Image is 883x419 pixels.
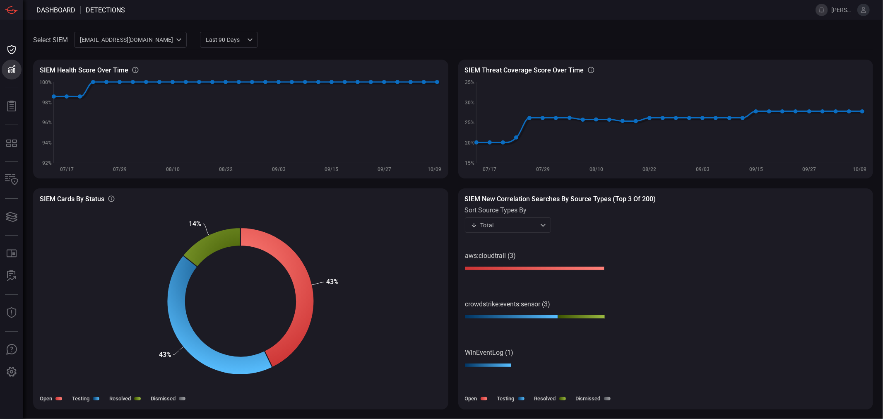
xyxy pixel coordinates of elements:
[465,120,474,125] text: 25%
[2,340,22,360] button: Ask Us A Question
[534,395,556,402] label: Resolved
[80,36,173,44] p: [EMAIL_ADDRESS][DOMAIN_NAME]
[2,40,22,60] button: Dashboard
[113,166,127,172] text: 07/29
[189,220,201,228] text: 14%
[2,207,22,227] button: Cards
[2,244,22,264] button: Rule Catalog
[465,195,867,203] h3: SIEM New correlation searches by source types (Top 3 of 200)
[2,266,22,286] button: ALERT ANALYSIS
[465,66,584,74] h3: SIEM Threat coverage score over time
[465,300,550,308] text: crowdstrike:events:sensor (3)
[465,252,516,260] text: aws:cloudtrail (3)
[109,395,131,402] label: Resolved
[272,166,286,172] text: 09/03
[219,166,233,172] text: 08/22
[326,278,339,286] text: 43%
[831,7,854,13] span: [PERSON_NAME].jadhav
[483,166,496,172] text: 07/17
[42,120,52,125] text: 96%
[151,395,176,402] label: Dismissed
[802,166,816,172] text: 09/27
[42,100,52,106] text: 98%
[749,166,763,172] text: 09/15
[465,140,474,146] text: 20%
[2,362,22,382] button: Preferences
[36,6,75,14] span: Dashboard
[40,395,52,402] label: Open
[33,36,68,44] label: Select SIEM
[536,166,550,172] text: 07/29
[853,166,866,172] text: 10/09
[465,206,551,214] label: sort source types by
[2,133,22,153] button: MITRE - Detection Posture
[325,166,339,172] text: 09/15
[576,395,601,402] label: Dismissed
[696,166,710,172] text: 09/03
[428,166,442,172] text: 10/09
[40,195,104,203] h3: SIEM Cards By Status
[2,303,22,323] button: Threat Intelligence
[166,166,180,172] text: 08/10
[465,395,477,402] label: Open
[471,221,538,229] div: Total
[72,395,89,402] label: Testing
[42,140,52,146] text: 94%
[86,6,125,14] span: Detections
[159,351,171,359] text: 43%
[465,349,513,356] text: WinEventLog (1)
[206,36,245,44] p: Last 90 days
[2,60,22,79] button: Detections
[2,170,22,190] button: Inventory
[589,166,603,172] text: 08/10
[39,79,52,85] text: 100%
[2,96,22,116] button: Reports
[497,395,515,402] label: Testing
[465,160,474,166] text: 15%
[465,79,474,85] text: 35%
[642,166,656,172] text: 08/22
[378,166,391,172] text: 09/27
[40,66,128,74] h3: SIEM Health Score Over Time
[465,100,474,106] text: 30%
[60,166,74,172] text: 07/17
[42,160,52,166] text: 92%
